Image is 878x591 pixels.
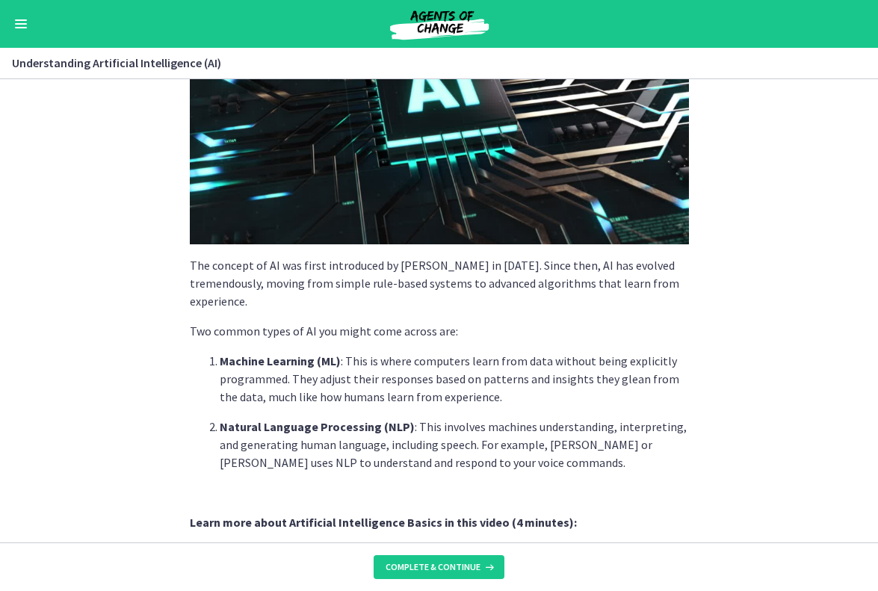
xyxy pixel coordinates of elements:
p: The concept of AI was first introduced by [PERSON_NAME] in [DATE]. Since then, AI has evolved tre... [190,256,689,310]
button: Enable menu [12,15,30,33]
span: Complete & continue [386,561,480,573]
p: : This involves machines understanding, interpreting, and generating human language, including sp... [220,418,689,471]
strong: Natural Language Processing (NLP) [220,419,415,434]
strong: Learn more about Artificial Intelligence Basics in this video (4 minutes): [190,515,577,530]
button: Complete & continue [374,555,504,579]
p: : This is where computers learn from data without being explicitly programmed. They adjust their ... [220,352,689,406]
p: Two common types of AI you might come across are: [190,322,689,340]
strong: Machine Learning (ML) [220,353,341,368]
h3: Understanding Artificial Intelligence (AI) [12,54,848,72]
img: Agents of Change [350,6,529,42]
